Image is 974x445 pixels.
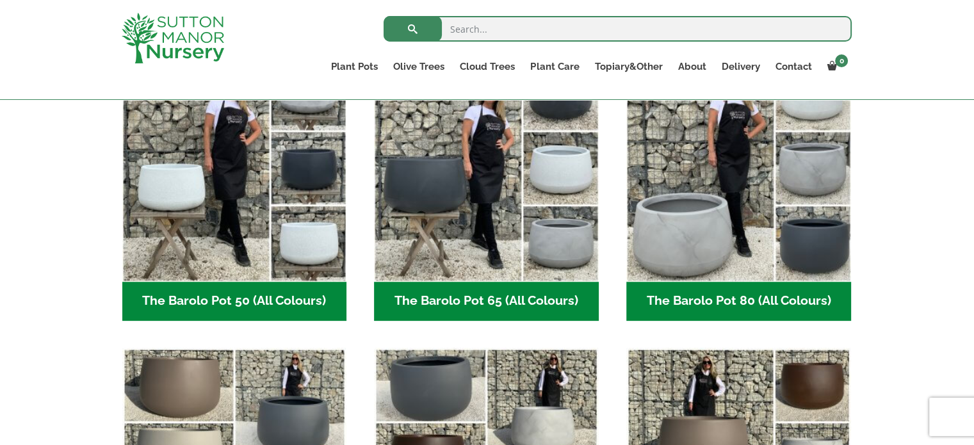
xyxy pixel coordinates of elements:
h2: The Barolo Pot 65 (All Colours) [374,282,599,321]
a: Visit product category The Barolo Pot 80 (All Colours) [626,57,851,321]
input: Search... [384,16,852,42]
a: Plant Pots [323,58,386,76]
img: The Barolo Pot 80 (All Colours) [626,57,851,282]
img: The Barolo Pot 65 (All Colours) [374,57,599,282]
h2: The Barolo Pot 80 (All Colours) [626,282,851,321]
a: Contact [767,58,819,76]
a: About [670,58,713,76]
img: logo [122,13,224,63]
a: Cloud Trees [452,58,523,76]
a: Visit product category The Barolo Pot 50 (All Colours) [122,57,347,321]
a: Topiary&Other [587,58,670,76]
h2: The Barolo Pot 50 (All Colours) [122,282,347,321]
a: Plant Care [523,58,587,76]
a: Delivery [713,58,767,76]
a: Visit product category The Barolo Pot 65 (All Colours) [374,57,599,321]
a: Olive Trees [386,58,452,76]
span: 0 [835,54,848,67]
img: The Barolo Pot 50 (All Colours) [122,57,347,282]
a: 0 [819,58,852,76]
